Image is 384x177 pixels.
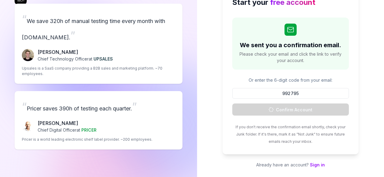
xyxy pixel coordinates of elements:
span: Please check your email and click the link to verify your account. [238,51,343,64]
p: We save 320h of manual testing time every month with [DOMAIN_NAME]. [22,11,175,44]
p: Chief Digital Officer at [38,127,97,133]
span: ” [70,29,75,42]
span: “ [22,12,27,26]
p: Pricer saves 390h of testing each quarter. [22,98,175,115]
p: Upsales is a SaaS company providing a B2B sales and marketing platform. ~70 employees. [22,66,175,77]
p: Pricer is a world leading electronic shelf label provider. ~200 employees. [22,137,152,142]
span: “ [22,100,27,113]
span: If you don't receive the confirmation email shortly, check your Junk folder. If it's there, mark ... [236,125,345,144]
p: Chief Technology Officer at [38,56,113,62]
a: Sign in [310,162,325,167]
a: “We save 320h of manual testing time every month with [DOMAIN_NAME].”Fredrik Seidl[PERSON_NAME]Ch... [15,4,182,84]
span: UPSALES [93,56,113,61]
p: Or enter the 6-digit code from your email: [232,77,349,83]
p: Already have an account? [223,162,359,168]
p: [PERSON_NAME] [38,48,113,56]
a: “Pricer saves 390h of testing each quarter.”Chris Chalkitis[PERSON_NAME]Chief Digital Officerat P... [15,91,182,149]
span: ” [132,100,137,113]
img: Fredrik Seidl [22,49,34,61]
h2: We sent you a confirmation email. [240,41,341,50]
img: Chris Chalkitis [22,120,34,132]
button: Confirm Account [232,103,349,116]
p: [PERSON_NAME] [38,120,97,127]
span: PRICER [81,127,97,133]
